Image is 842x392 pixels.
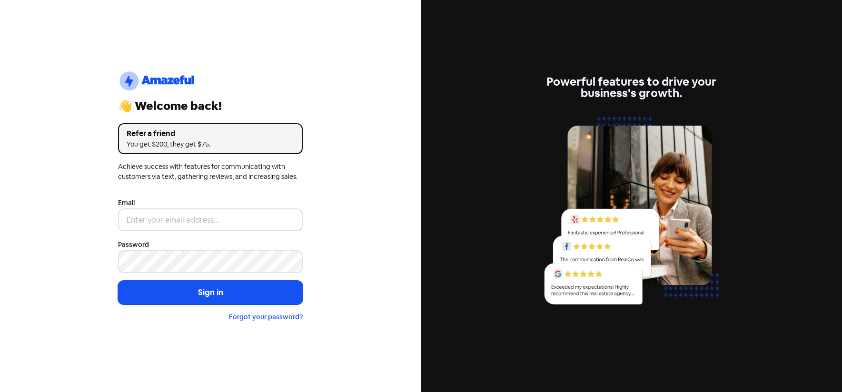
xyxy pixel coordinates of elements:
label: Email [118,198,135,208]
div: Achieve success with features for communicating with customers via text, gathering reviews, and i... [118,162,303,182]
div: Refer a friend [127,128,294,139]
img: reviews [539,110,724,315]
div: Powerful features to drive your business's growth. [539,76,724,99]
a: Forgot your password? [229,313,303,321]
input: Enter your email address... [118,208,303,231]
div: 👋 Welcome back! [118,100,303,112]
div: You get $200, they get $75. [127,139,294,149]
label: Password [118,240,149,250]
button: Sign in [118,281,303,304]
